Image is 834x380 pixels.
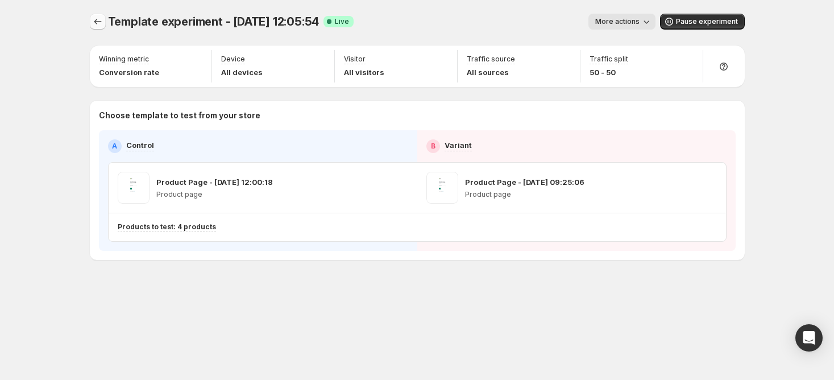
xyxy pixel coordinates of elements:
[467,67,515,78] p: All sources
[99,110,736,121] p: Choose template to test from your store
[99,55,149,64] p: Winning metric
[795,324,823,352] div: Open Intercom Messenger
[126,139,154,151] p: Control
[221,55,245,64] p: Device
[221,67,263,78] p: All devices
[112,142,117,151] h2: A
[431,142,435,151] h2: B
[465,190,584,199] p: Product page
[590,67,628,78] p: 50 - 50
[660,14,745,30] button: Pause experiment
[465,176,584,188] p: Product Page - [DATE] 09:25:06
[156,190,273,199] p: Product page
[99,67,159,78] p: Conversion rate
[595,17,640,26] span: More actions
[118,172,150,204] img: Product Page - Sep 30, 12:00:18
[335,17,349,26] span: Live
[426,172,458,204] img: Product Page - Jul 31, 09:25:06
[344,55,366,64] p: Visitor
[344,67,384,78] p: All visitors
[118,222,216,232] p: Products to test: 4 products
[676,17,738,26] span: Pause experiment
[467,55,515,64] p: Traffic source
[590,55,628,64] p: Traffic split
[588,14,655,30] button: More actions
[90,14,106,30] button: Experiments
[108,15,320,28] span: Template experiment - [DATE] 12:05:54
[156,176,273,188] p: Product Page - [DATE] 12:00:18
[445,139,472,151] p: Variant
